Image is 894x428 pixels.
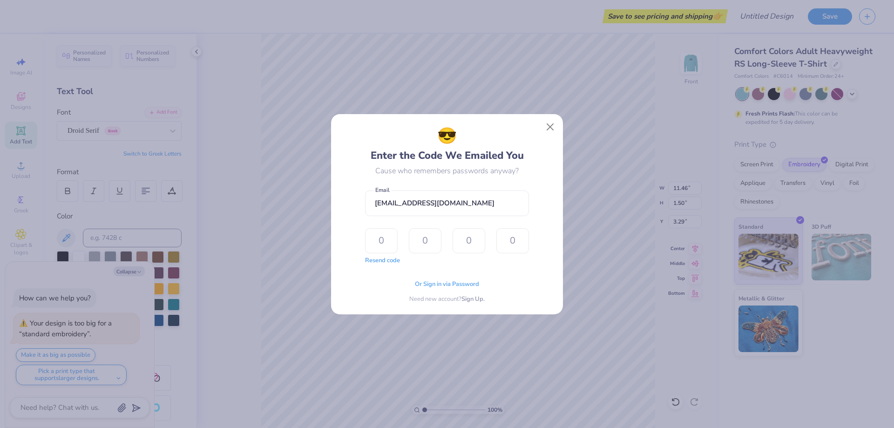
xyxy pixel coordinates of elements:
[365,256,400,265] button: Resend code
[542,118,559,136] button: Close
[365,228,398,253] input: 0
[461,295,485,304] span: Sign Up.
[415,280,479,289] span: Or Sign in via Password
[375,165,519,177] div: Cause who remembers passwords anyway?
[437,124,457,148] span: 😎
[409,295,485,304] div: Need new account?
[371,124,524,163] div: Enter the Code We Emailed You
[409,228,441,253] input: 0
[496,228,529,253] input: 0
[453,228,485,253] input: 0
